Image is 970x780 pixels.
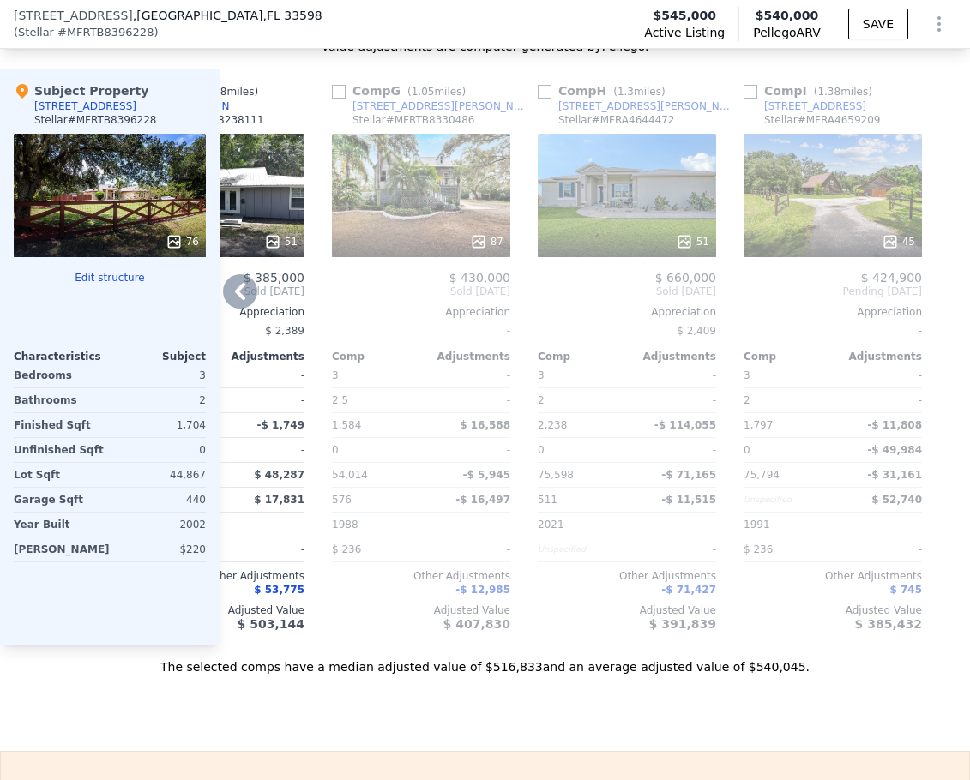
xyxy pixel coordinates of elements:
[257,419,304,431] span: -$ 1,749
[14,413,106,437] div: Finished Sqft
[14,438,106,462] div: Unfinished Sqft
[661,584,716,596] span: -$ 71,427
[867,444,922,456] span: -$ 49,984
[538,99,737,113] a: [STREET_ADDRESS][PERSON_NAME]
[332,569,510,583] div: Other Adjustments
[460,419,510,431] span: $ 16,588
[57,24,154,41] span: # MFRTB8396228
[836,513,922,537] div: -
[538,305,716,319] div: Appreciation
[14,24,159,41] div: ( )
[449,271,510,285] span: $ 430,000
[744,488,829,512] div: Unspecified
[332,285,510,298] span: Sold [DATE]
[807,86,879,98] span: ( miles)
[113,488,206,512] div: 440
[630,363,716,387] div: -
[14,363,106,387] div: Bedrooms
[14,350,110,363] div: Characteristics
[254,469,304,481] span: $ 48,287
[14,271,206,285] button: Edit structure
[215,350,304,363] div: Adjustments
[332,388,418,412] div: 2.5
[113,513,206,537] div: 2002
[113,413,206,437] div: 1,704
[744,569,922,583] div: Other Adjustments
[538,494,557,506] span: 511
[332,543,361,555] span: $ 236
[744,388,829,412] div: 2
[836,388,922,412] div: -
[14,513,106,537] div: Year Built
[538,537,624,561] div: Unspecified
[412,86,435,98] span: 1.05
[34,99,136,113] div: [STREET_ADDRESS]
[455,584,510,596] span: -$ 12,985
[836,363,922,387] div: -
[871,494,922,506] span: $ 52,740
[764,99,866,113] div: [STREET_ADDRESS]
[744,469,780,481] span: 75,794
[836,537,922,561] div: -
[654,7,717,24] span: $545,000
[661,469,716,481] span: -$ 71,165
[219,537,304,561] div: -
[14,463,106,487] div: Lot Sqft
[538,350,627,363] div: Comp
[756,9,819,22] span: $540,000
[332,369,339,381] span: 3
[254,494,304,506] span: $ 17,831
[219,513,304,537] div: -
[764,113,881,127] div: Stellar # MFRA4659209
[744,444,750,456] span: 0
[244,271,304,285] span: $ 385,000
[193,86,265,98] span: ( miles)
[627,350,716,363] div: Adjustments
[606,86,672,98] span: ( miles)
[744,82,879,99] div: Comp I
[332,350,421,363] div: Comp
[753,24,821,41] span: Pellego ARV
[401,86,473,98] span: ( miles)
[425,513,510,537] div: -
[538,419,567,431] span: 2,238
[219,363,304,387] div: -
[352,113,474,127] div: Stellar # MFRTB8330486
[113,388,206,412] div: 2
[463,469,510,481] span: -$ 5,945
[133,7,322,24] span: , [GEOGRAPHIC_DATA]
[262,9,322,22] span: , FL 33598
[113,438,206,462] div: 0
[630,537,716,561] div: -
[661,494,716,506] span: -$ 11,515
[332,305,510,319] div: Appreciation
[425,537,510,561] div: -
[817,86,840,98] span: 1.38
[744,513,829,537] div: 1991
[113,463,206,487] div: 44,867
[538,388,624,412] div: 2
[254,584,304,596] span: $ 53,775
[219,438,304,462] div: -
[833,350,922,363] div: Adjustments
[861,271,922,285] span: $ 424,900
[425,388,510,412] div: -
[618,86,634,98] span: 1.3
[538,569,716,583] div: Other Adjustments
[219,388,304,412] div: -
[332,99,531,113] a: [STREET_ADDRESS][PERSON_NAME]
[848,9,908,39] button: SAVE
[332,82,473,99] div: Comp G
[14,82,148,99] div: Subject Property
[867,419,922,431] span: -$ 11,808
[14,7,133,24] span: [STREET_ADDRESS]
[113,363,206,387] div: 3
[421,350,510,363] div: Adjustments
[744,543,773,555] span: $ 236
[744,603,922,617] div: Adjusted Value
[630,513,716,537] div: -
[352,99,531,113] div: [STREET_ADDRESS][PERSON_NAME]
[867,469,922,481] span: -$ 31,161
[744,350,833,363] div: Comp
[922,7,956,41] button: Show Options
